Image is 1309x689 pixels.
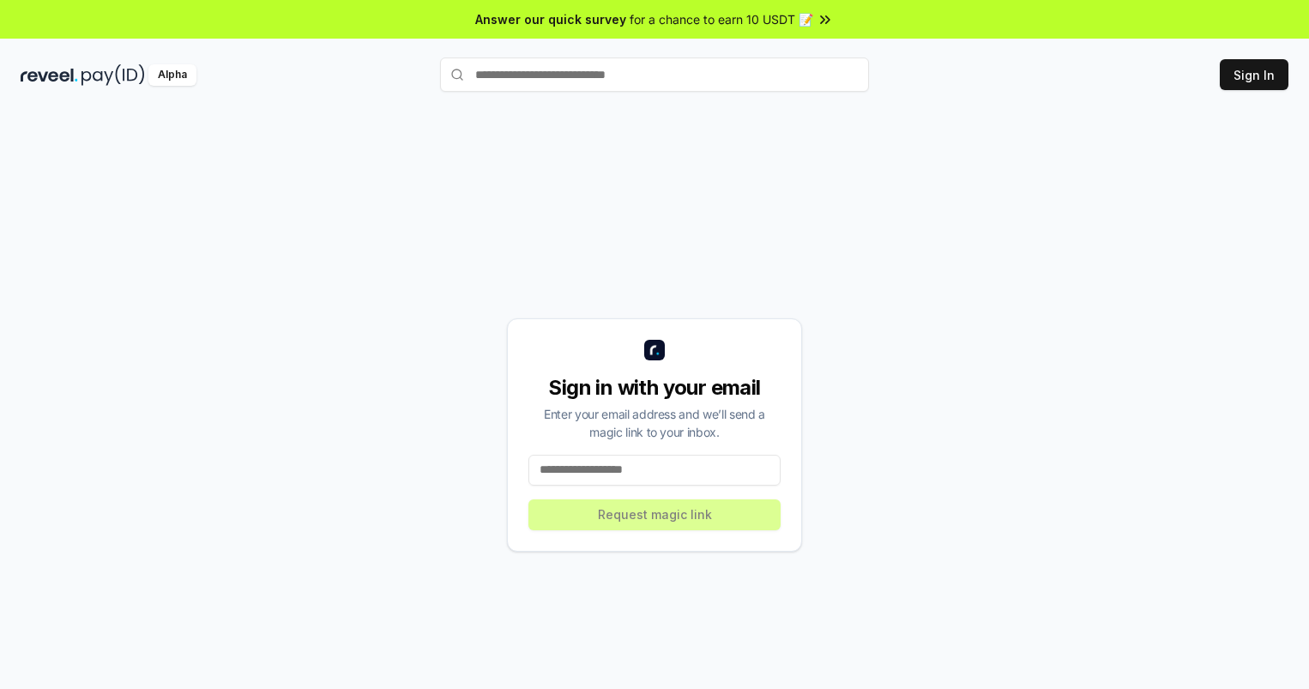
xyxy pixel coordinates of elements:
span: Answer our quick survey [475,10,626,28]
img: pay_id [81,64,145,86]
div: Enter your email address and we’ll send a magic link to your inbox. [528,405,781,441]
span: for a chance to earn 10 USDT 📝 [630,10,813,28]
img: reveel_dark [21,64,78,86]
div: Alpha [148,64,196,86]
button: Sign In [1220,59,1288,90]
img: logo_small [644,340,665,360]
div: Sign in with your email [528,374,781,402]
